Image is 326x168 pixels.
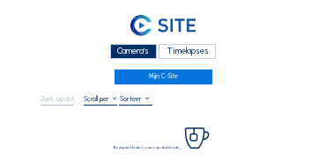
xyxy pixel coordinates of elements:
[41,13,285,41] a: C-SITE Logo
[41,94,74,103] input: Zoek op datum 󰅀
[110,44,157,59] div: Camera's
[130,15,196,37] img: C-SITE Logo
[114,145,182,150] span: Bezig met laden, even geduld aub...
[115,69,212,84] a: Mijn C-Site
[159,44,216,59] div: Timelapses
